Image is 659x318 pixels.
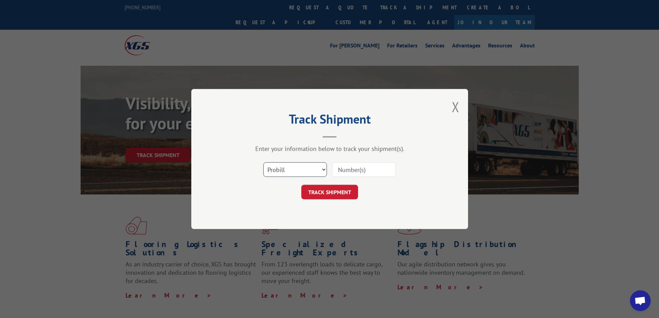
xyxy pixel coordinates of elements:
[226,145,433,153] div: Enter your information below to track your shipment(s).
[630,290,651,311] a: Open chat
[301,185,358,199] button: TRACK SHIPMENT
[332,162,396,177] input: Number(s)
[226,114,433,127] h2: Track Shipment
[452,98,459,116] button: Close modal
